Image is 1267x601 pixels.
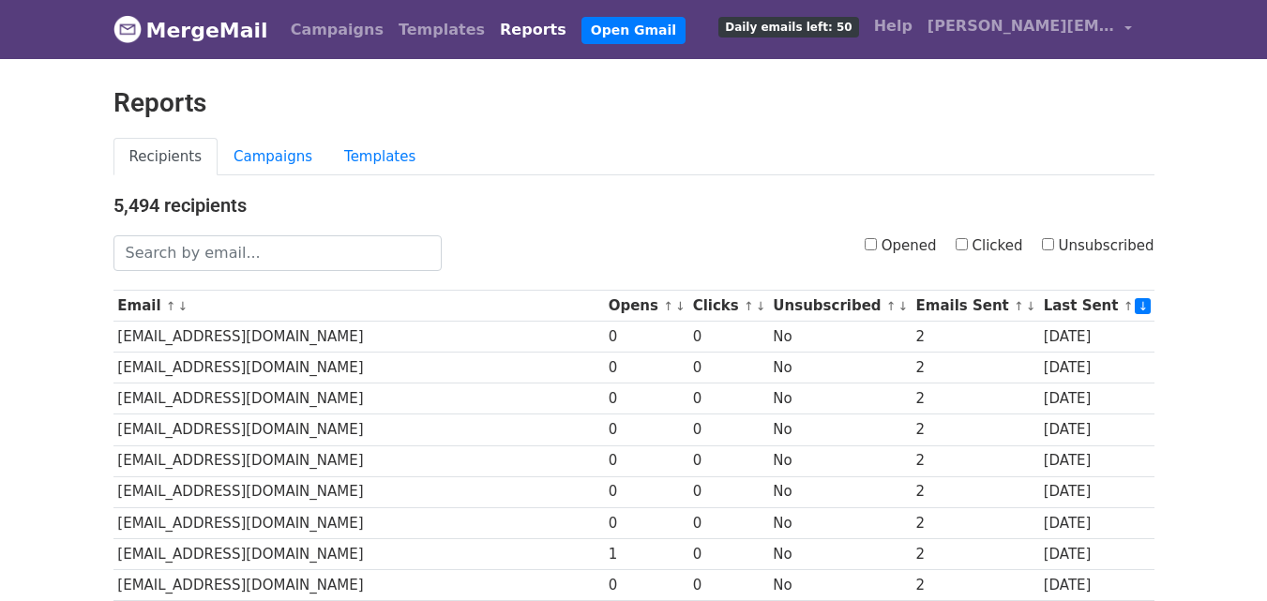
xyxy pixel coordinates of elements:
[1014,299,1024,313] a: ↑
[1124,299,1134,313] a: ↑
[675,299,686,313] a: ↓
[688,538,769,569] td: 0
[581,17,686,44] a: Open Gmail
[886,299,897,313] a: ↑
[113,10,268,50] a: MergeMail
[604,322,688,353] td: 0
[113,383,604,414] td: [EMAIL_ADDRESS][DOMAIN_NAME]
[769,322,912,353] td: No
[769,291,912,322] th: Unsubscribed
[1042,235,1154,257] label: Unsubscribed
[912,569,1039,600] td: 2
[769,569,912,600] td: No
[688,569,769,600] td: 0
[604,445,688,476] td: 0
[688,507,769,538] td: 0
[1039,291,1154,322] th: Last Sent
[688,445,769,476] td: 0
[1039,322,1154,353] td: [DATE]
[328,138,431,176] a: Templates
[604,507,688,538] td: 0
[769,445,912,476] td: No
[492,11,574,49] a: Reports
[688,476,769,507] td: 0
[113,194,1154,217] h4: 5,494 recipients
[956,238,968,250] input: Clicked
[769,507,912,538] td: No
[113,353,604,383] td: [EMAIL_ADDRESS][DOMAIN_NAME]
[113,538,604,569] td: [EMAIL_ADDRESS][DOMAIN_NAME]
[113,322,604,353] td: [EMAIL_ADDRESS][DOMAIN_NAME]
[604,538,688,569] td: 1
[865,238,877,250] input: Opened
[769,538,912,569] td: No
[1039,383,1154,414] td: [DATE]
[113,507,604,538] td: [EMAIL_ADDRESS][DOMAIN_NAME]
[604,383,688,414] td: 0
[912,414,1039,445] td: 2
[113,569,604,600] td: [EMAIL_ADDRESS][DOMAIN_NAME]
[711,8,866,45] a: Daily emails left: 50
[218,138,328,176] a: Campaigns
[912,476,1039,507] td: 2
[718,17,858,38] span: Daily emails left: 50
[113,476,604,507] td: [EMAIL_ADDRESS][DOMAIN_NAME]
[283,11,391,49] a: Campaigns
[1042,238,1054,250] input: Unsubscribed
[1039,538,1154,569] td: [DATE]
[113,235,442,271] input: Search by email...
[867,8,920,45] a: Help
[898,299,909,313] a: ↓
[912,538,1039,569] td: 2
[604,353,688,383] td: 0
[744,299,754,313] a: ↑
[688,322,769,353] td: 0
[113,87,1154,119] h2: Reports
[604,414,688,445] td: 0
[912,507,1039,538] td: 2
[113,138,219,176] a: Recipients
[912,383,1039,414] td: 2
[928,15,1115,38] span: [PERSON_NAME][EMAIL_ADDRESS][PERSON_NAME][DOMAIN_NAME]
[604,291,688,322] th: Opens
[1135,298,1151,314] a: ↓
[178,299,189,313] a: ↓
[113,291,604,322] th: Email
[920,8,1139,52] a: [PERSON_NAME][EMAIL_ADDRESS][PERSON_NAME][DOMAIN_NAME]
[604,569,688,600] td: 0
[912,445,1039,476] td: 2
[912,291,1039,322] th: Emails Sent
[1039,476,1154,507] td: [DATE]
[769,476,912,507] td: No
[1026,299,1036,313] a: ↓
[688,383,769,414] td: 0
[1039,507,1154,538] td: [DATE]
[1039,353,1154,383] td: [DATE]
[769,414,912,445] td: No
[391,11,492,49] a: Templates
[1039,569,1154,600] td: [DATE]
[688,291,769,322] th: Clicks
[113,445,604,476] td: [EMAIL_ADDRESS][DOMAIN_NAME]
[604,476,688,507] td: 0
[688,353,769,383] td: 0
[912,322,1039,353] td: 2
[113,414,604,445] td: [EMAIL_ADDRESS][DOMAIN_NAME]
[912,353,1039,383] td: 2
[865,235,937,257] label: Opened
[956,235,1023,257] label: Clicked
[769,383,912,414] td: No
[1039,414,1154,445] td: [DATE]
[1039,445,1154,476] td: [DATE]
[688,414,769,445] td: 0
[756,299,766,313] a: ↓
[166,299,176,313] a: ↑
[663,299,673,313] a: ↑
[113,15,142,43] img: MergeMail logo
[769,353,912,383] td: No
